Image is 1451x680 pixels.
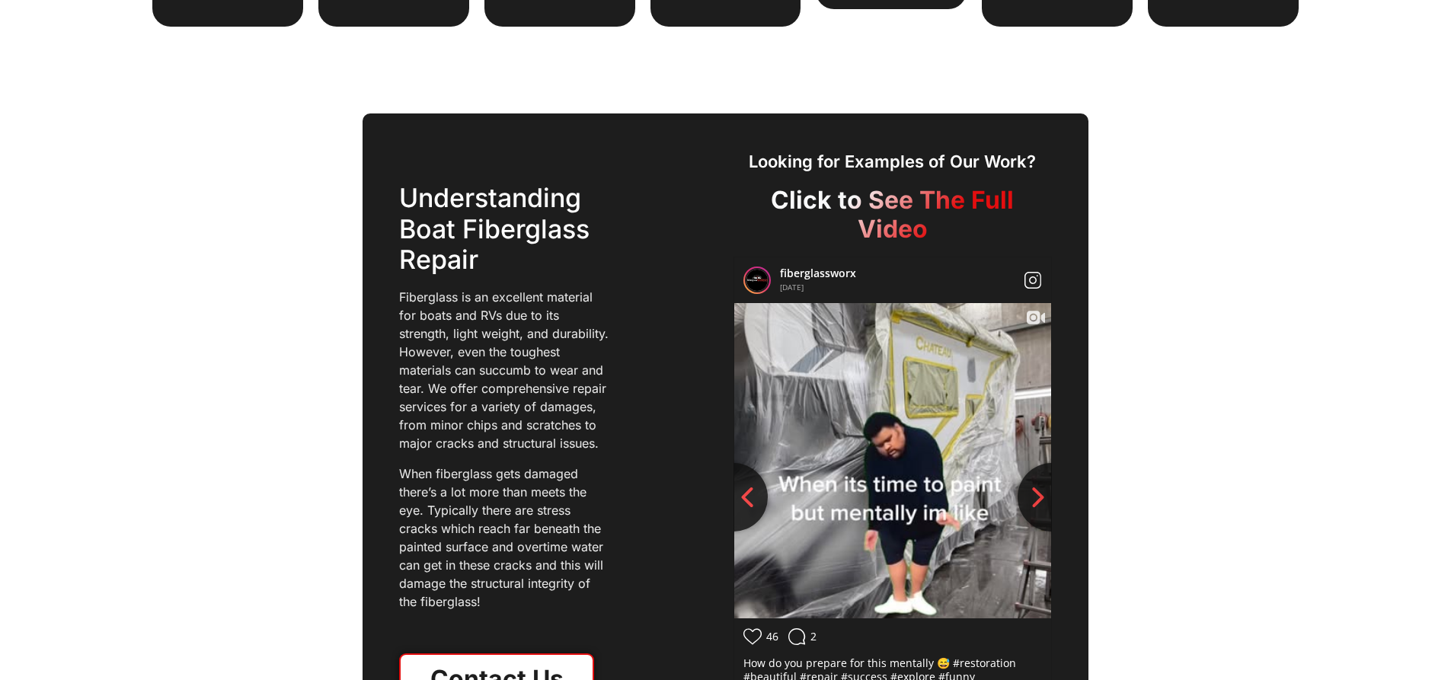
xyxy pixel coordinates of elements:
[780,280,856,294] div: [DATE]
[743,627,788,647] a: 46
[399,183,612,276] h2: Understanding Boat Fiberglass Repair
[810,631,817,642] div: 2
[399,623,612,641] p: ‍
[746,270,768,291] img: fiberglassworx
[699,463,768,532] button: Previous slide
[733,150,1052,174] h4: Looking for Examples of Our Work?
[734,303,1051,618] a: How do you prepare for this mentally 😅 #restoration #beautiful #repair #suc...
[399,465,612,611] p: When fiberglass gets damaged there’s a lot more than meets the eye. Typically there are stress cr...
[788,627,826,647] a: 2
[766,631,778,642] div: 46
[399,288,612,452] p: Fiberglass is an excellent material for boats and RVs due to its strength, light weight, and dura...
[733,186,1052,244] h2: Click to See The Full Video
[780,266,856,280] a: fiberglassworx
[1018,463,1086,532] button: Next slide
